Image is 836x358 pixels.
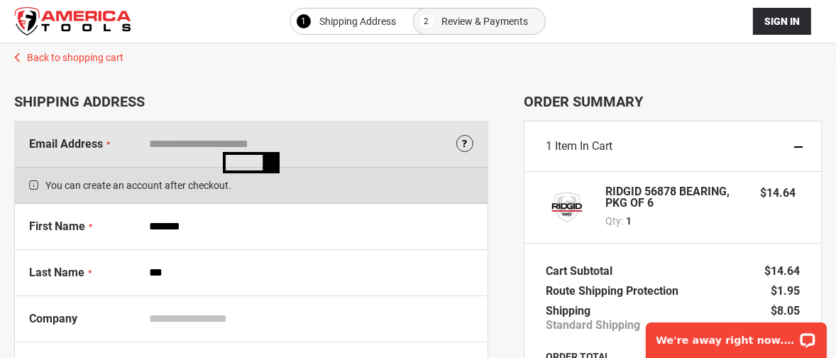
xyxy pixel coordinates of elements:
span: $8.05 [771,304,800,318]
span: 1 [626,214,632,228]
img: Loading... [223,152,280,173]
span: Shipping [546,304,590,318]
span: Company [29,312,77,325]
span: Shipping Address [319,13,396,30]
img: RIDGID 56878 BEARING, PKG OF 6 [546,186,588,229]
iframe: LiveChat chat widget [637,313,836,358]
span: Item in Cart [555,139,612,153]
span: 1 [546,139,552,153]
strong: RIDGID 56878 BEARING, PKG OF 6 [605,186,747,209]
span: Last Name [29,266,84,279]
span: 1 [302,13,307,30]
span: Qty [605,215,621,227]
span: Sign In [764,16,800,27]
span: Standard Shipping [546,318,640,332]
img: America Tools [14,7,131,36]
th: Cart Subtotal [546,261,620,281]
span: Order Summary [524,93,822,110]
span: First Name [29,219,85,233]
span: $1.95 [771,284,800,298]
button: Sign In [753,8,811,35]
th: Route Shipping Protection [546,281,686,301]
span: $14.64 [761,186,796,200]
span: 2 [424,13,429,30]
a: store logo [14,7,131,36]
span: $14.64 [764,264,800,278]
div: Shipping Address [14,93,488,110]
span: Review & Payments [442,13,529,30]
